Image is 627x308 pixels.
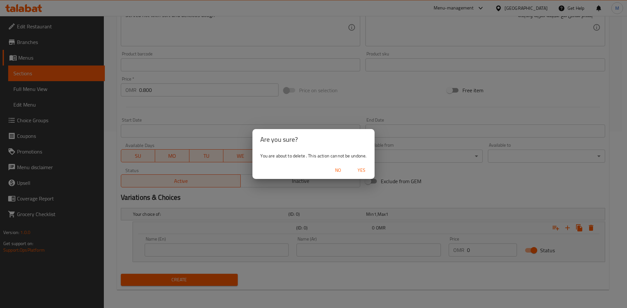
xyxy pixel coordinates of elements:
h2: Are you sure? [260,134,366,145]
button: Yes [351,164,372,176]
div: You are about to delete . This action cannot be undone. [252,150,374,162]
span: Yes [354,166,369,174]
button: No [328,164,348,176]
span: No [330,166,346,174]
